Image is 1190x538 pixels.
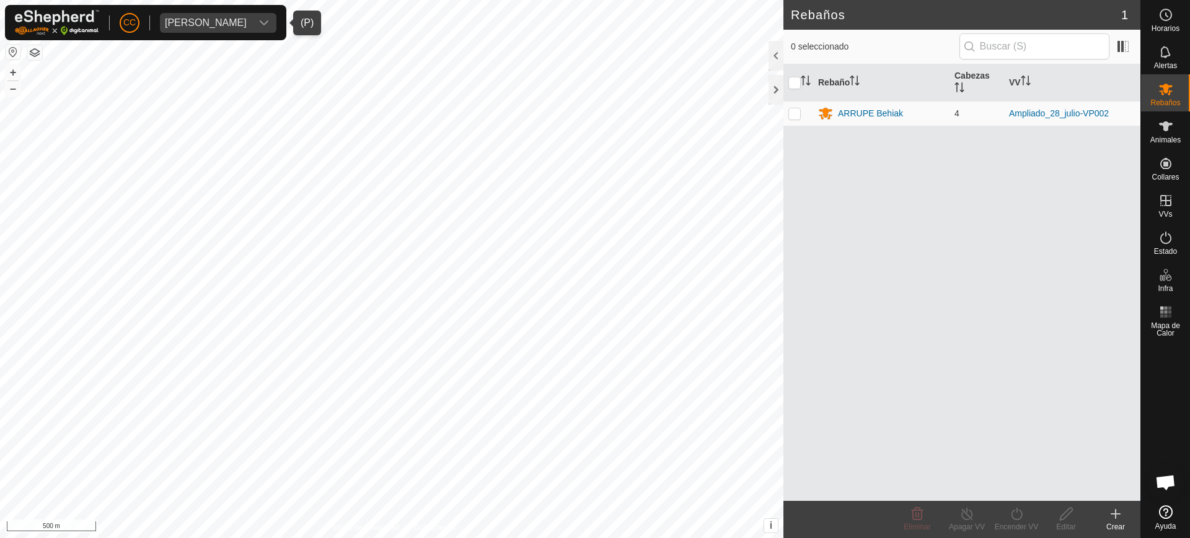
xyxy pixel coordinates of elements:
div: [PERSON_NAME] [165,18,247,28]
span: CC [123,16,136,29]
span: Rebaños [1150,99,1180,106]
p-sorticon: Activar para ordenar [801,77,811,87]
a: Política de Privacidad [328,522,399,533]
button: – [6,81,20,96]
span: Eliminar [904,523,930,531]
span: Mapa de Calor [1144,322,1187,337]
span: Infra [1158,285,1173,292]
span: Alertas [1154,62,1177,69]
span: 4 [954,108,959,118]
div: Encender VV [992,521,1041,532]
span: 0 seleccionado [791,40,959,53]
h2: Rebaños [791,7,1121,22]
img: Logo Gallagher [15,10,99,35]
div: Chat abierto [1147,464,1184,501]
button: i [764,519,778,532]
th: VV [1004,64,1140,102]
a: Contáctenos [414,522,456,533]
div: Crear [1091,521,1140,532]
span: 1 [1121,6,1128,24]
p-sorticon: Activar para ordenar [1021,77,1031,87]
p-sorticon: Activar para ordenar [954,84,964,94]
span: Ayuda [1155,523,1176,530]
div: Apagar VV [942,521,992,532]
a: Ampliado_28_julio-VP002 [1009,108,1109,118]
div: Editar [1041,521,1091,532]
span: Animales [1150,136,1181,144]
button: + [6,65,20,80]
span: Collares [1152,173,1179,181]
span: VVs [1158,210,1172,218]
button: Restablecer Mapa [6,45,20,59]
button: Capas del Mapa [27,45,42,60]
span: Pilar Villegas Susaeta [160,13,252,33]
th: Rebaño [813,64,950,102]
input: Buscar (S) [959,33,1109,59]
div: dropdown trigger [252,13,276,33]
span: Horarios [1152,25,1179,32]
span: Estado [1154,248,1177,255]
a: Ayuda [1141,500,1190,535]
th: Cabezas [950,64,1004,102]
span: i [770,520,772,531]
div: ARRUPE Behiak [838,107,903,120]
p-sorticon: Activar para ordenar [850,77,860,87]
